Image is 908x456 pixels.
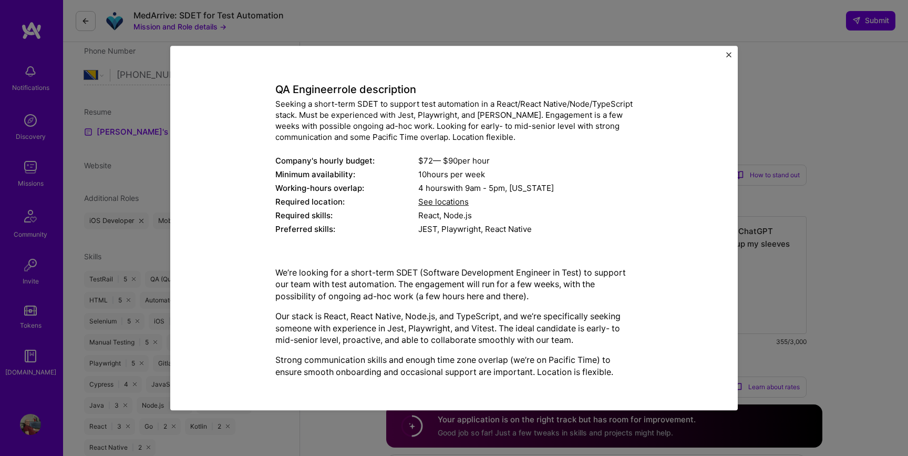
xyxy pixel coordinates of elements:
div: Preferred skills: [275,224,418,235]
div: React, Node.js [418,210,633,221]
div: JEST, Playwright, React Native [418,224,633,235]
div: Company's hourly budget: [275,155,418,166]
p: Strong communication skills and enough time zone overlap (we’re on Pacific Time) to ensure smooth... [275,354,633,378]
h4: QA Engineer role description [275,83,633,96]
div: $ 72 — $ 90 per hour [418,155,633,166]
div: 4 hours with [US_STATE] [418,183,633,194]
div: Seeking a short-term SDET to support test automation in a React/React Native/Node/TypeScript stac... [275,98,633,143]
button: Close [726,52,731,63]
div: Working-hours overlap: [275,183,418,194]
div: Minimum availability: [275,169,418,180]
span: See locations [418,197,469,207]
p: We’re looking for a short-term SDET (Software Development Engineer in Test) to support our team w... [275,267,633,302]
p: Our stack is React, React Native, Node.js, and TypeScript, and we’re specifically seeking someone... [275,310,633,346]
div: Required skills: [275,210,418,221]
div: 10 hours per week [418,169,633,180]
div: Required location: [275,196,418,207]
span: 9am - 5pm , [463,183,509,193]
